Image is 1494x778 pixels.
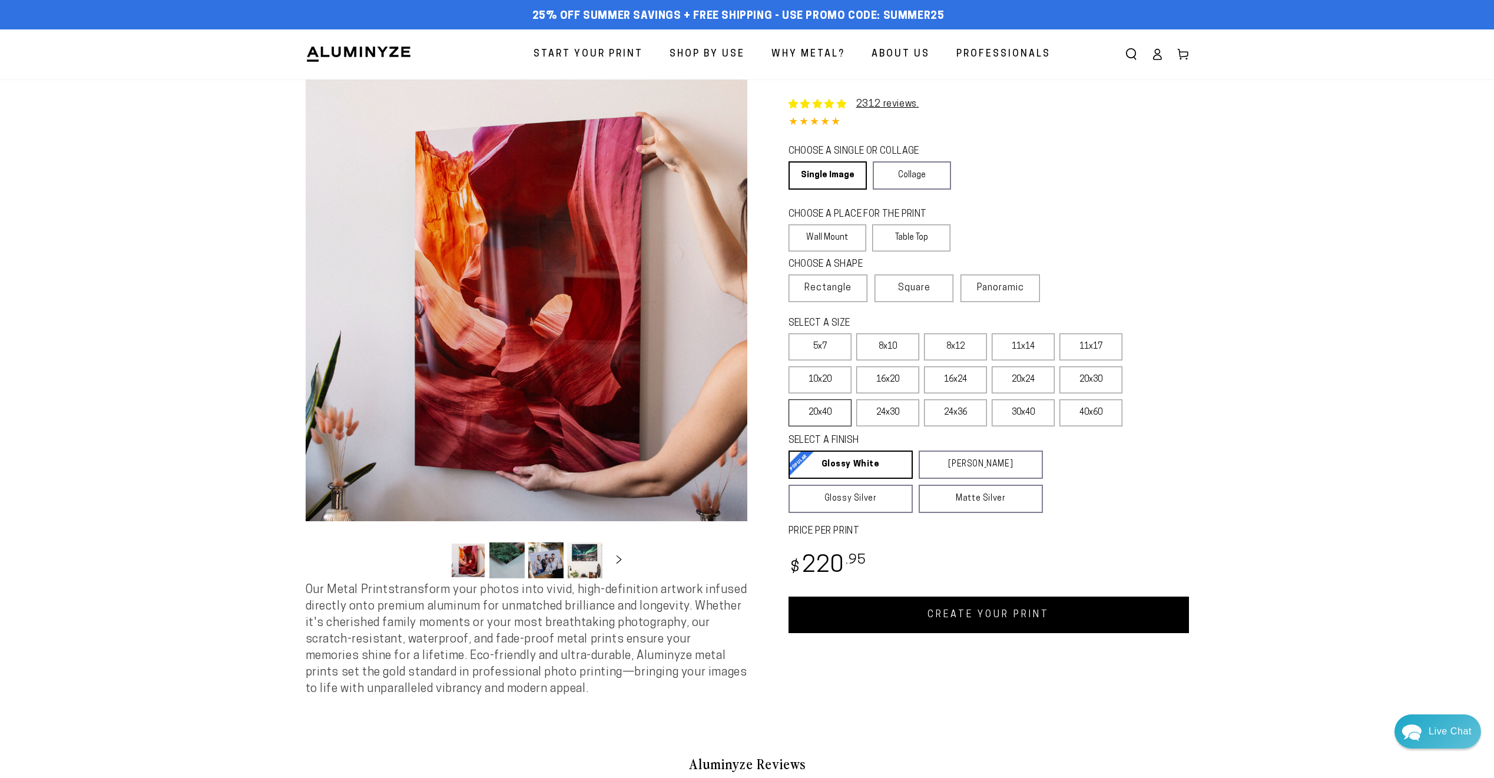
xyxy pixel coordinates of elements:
legend: CHOOSE A SHAPE [789,258,942,272]
label: 11x17 [1059,333,1122,360]
img: Aluminyze [306,45,412,63]
button: Slide left [421,547,447,573]
legend: CHOOSE A SINGLE OR COLLAGE [789,145,940,158]
h2: Aluminyze Reviews [403,754,1091,774]
span: $ [790,560,800,576]
div: 4.85 out of 5.0 stars [789,114,1189,131]
a: 2312 reviews. [856,100,919,109]
summary: Search our site [1118,41,1144,67]
media-gallery: Gallery Viewer [306,80,747,582]
legend: SELECT A FINISH [789,434,1015,448]
button: Slide right [606,547,632,573]
a: Glossy Silver [789,485,913,513]
a: Why Metal? [763,39,854,70]
span: Our Metal Prints transform your photos into vivid, high-definition artwork infused directly onto ... [306,584,747,695]
label: 30x40 [992,399,1055,426]
span: Start Your Print [534,46,643,63]
a: Shop By Use [661,39,754,70]
a: [PERSON_NAME] [919,451,1043,479]
a: Glossy White [789,451,913,479]
a: About Us [863,39,939,70]
span: Panoramic [977,283,1024,293]
label: 20x40 [789,399,852,426]
span: About Us [872,46,930,63]
span: Rectangle [804,281,852,295]
label: 10x20 [789,366,852,393]
a: Start Your Print [525,39,652,70]
a: Collage [873,161,951,190]
button: Load image 3 in gallery view [528,542,564,578]
span: 25% off Summer Savings + Free Shipping - Use Promo Code: SUMMER25 [532,10,945,23]
span: Professionals [956,46,1051,63]
label: Wall Mount [789,224,867,251]
a: Single Image [789,161,867,190]
label: 20x24 [992,366,1055,393]
label: 24x30 [856,399,919,426]
label: 11x14 [992,333,1055,360]
legend: CHOOSE A PLACE FOR THE PRINT [789,208,940,221]
label: 5x7 [789,333,852,360]
div: Contact Us Directly [1429,714,1472,749]
button: Load image 1 in gallery view [450,542,486,578]
label: Table Top [872,224,950,251]
label: 40x60 [1059,399,1122,426]
a: Professionals [948,39,1059,70]
a: CREATE YOUR PRINT [789,597,1189,633]
sup: .95 [846,554,867,567]
a: Matte Silver [919,485,1043,513]
legend: SELECT A SIZE [789,317,1024,330]
span: Why Metal? [771,46,845,63]
label: 16x24 [924,366,987,393]
label: PRICE PER PRINT [789,525,1189,538]
label: 24x36 [924,399,987,426]
bdi: 220 [789,555,867,578]
span: Square [898,281,930,295]
label: 20x30 [1059,366,1122,393]
label: 8x12 [924,333,987,360]
label: 16x20 [856,366,919,393]
div: Chat widget toggle [1394,714,1481,749]
button: Load image 2 in gallery view [489,542,525,578]
span: Shop By Use [670,46,745,63]
label: 8x10 [856,333,919,360]
button: Load image 4 in gallery view [567,542,602,578]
